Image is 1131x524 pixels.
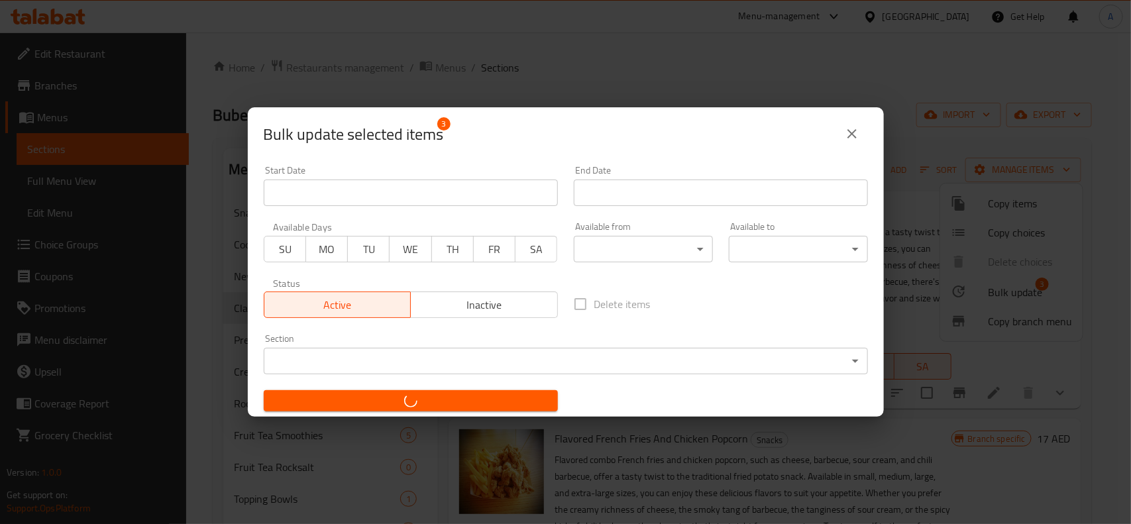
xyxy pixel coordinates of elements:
button: TH [431,236,474,262]
button: Inactive [410,291,558,318]
button: Active [264,291,411,318]
button: MO [305,236,348,262]
span: Selected items count [264,124,444,145]
span: Inactive [416,295,553,315]
span: TH [437,240,468,259]
button: TU [347,236,390,262]
button: FR [473,236,515,262]
button: WE [389,236,431,262]
span: SA [521,240,552,259]
span: Active [270,295,406,315]
button: SU [264,236,306,262]
div: ​ [574,236,713,262]
button: close [836,118,868,150]
span: SU [270,240,301,259]
span: FR [479,240,510,259]
span: TU [353,240,384,259]
button: SA [515,236,557,262]
span: WE [395,240,426,259]
span: Delete items [594,296,651,312]
span: MO [311,240,343,259]
span: 3 [437,117,451,131]
div: ​ [264,348,868,374]
div: ​ [729,236,868,262]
